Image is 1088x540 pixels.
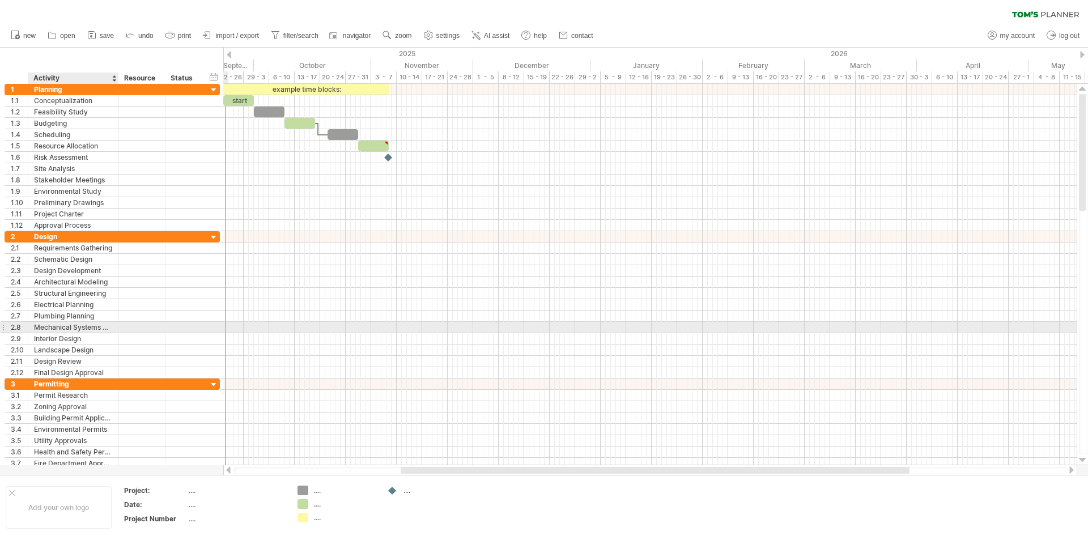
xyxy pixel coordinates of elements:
[60,32,75,40] span: open
[123,28,157,43] a: undo
[422,71,448,83] div: 17 - 21
[33,73,112,84] div: Activity
[421,28,463,43] a: settings
[84,28,117,43] a: save
[11,367,28,378] div: 2.12
[34,186,113,197] div: Environmental Study
[223,84,389,95] div: example time blocks:
[499,71,524,83] div: 8 - 12
[11,277,28,287] div: 2.4
[958,71,983,83] div: 13 - 17
[11,333,28,344] div: 2.9
[524,71,550,83] div: 15 - 19
[34,163,113,174] div: Site Analysis
[534,32,547,40] span: help
[34,175,113,185] div: Stakeholder Meetings
[728,71,754,83] div: 9 - 13
[34,141,113,151] div: Resource Allocation
[11,356,28,367] div: 2.11
[11,458,28,469] div: 3.7
[703,71,728,83] div: 2 - 6
[395,32,411,40] span: zoom
[11,197,28,208] div: 1.10
[34,220,113,231] div: Approval Process
[11,401,28,412] div: 3.2
[907,71,932,83] div: 30 - 3
[805,59,917,71] div: March 2026
[34,288,113,299] div: Structural Engineering
[11,254,28,265] div: 2.2
[34,107,113,117] div: Feasibility Study
[34,118,113,129] div: Budgeting
[11,152,28,163] div: 1.6
[34,390,113,401] div: Permit Research
[626,71,652,83] div: 12 - 16
[189,486,284,495] div: ....
[223,95,254,106] div: start
[269,71,295,83] div: 6 - 10
[283,32,318,40] span: filter/search
[518,28,550,43] a: help
[34,277,113,287] div: Architectural Modeling
[100,32,114,40] span: save
[917,59,1029,71] div: April 2026
[484,32,509,40] span: AI assist
[34,243,113,253] div: Requirements Gathering
[11,163,28,174] div: 1.7
[34,254,113,265] div: Schematic Design
[34,152,113,163] div: Risk Assessment
[34,299,113,310] div: Electrical Planning
[346,71,371,83] div: 27 - 31
[11,95,28,106] div: 1.1
[215,32,259,40] span: import / export
[34,379,113,389] div: Permitting
[403,486,465,495] div: ....
[34,209,113,219] div: Project Charter
[11,345,28,355] div: 2.10
[397,71,422,83] div: 10 - 14
[34,84,113,95] div: Planning
[11,322,28,333] div: 2.8
[677,71,703,83] div: 26 - 30
[189,500,284,509] div: ....
[11,379,28,389] div: 3
[1009,71,1034,83] div: 27 - 1
[34,322,113,333] div: Mechanical Systems Design
[34,424,113,435] div: Environmental Permits
[23,32,36,40] span: new
[11,186,28,197] div: 1.9
[34,311,113,321] div: Plumbing Planning
[124,486,186,495] div: Project:
[11,220,28,231] div: 1.12
[34,231,113,242] div: Design
[805,71,830,83] div: 2 - 6
[448,71,473,83] div: 24 - 28
[11,129,28,140] div: 1.4
[34,447,113,457] div: Health and Safety Permits
[34,458,113,469] div: Fire Department Approval
[550,71,575,83] div: 22 - 26
[932,71,958,83] div: 6 - 10
[200,28,262,43] a: import / export
[473,59,590,71] div: December 2025
[171,73,195,84] div: Status
[11,209,28,219] div: 1.11
[571,32,593,40] span: contact
[380,28,415,43] a: zoom
[124,514,186,524] div: Project Number
[590,59,703,71] div: January 2026
[11,447,28,457] div: 3.6
[703,59,805,71] div: February 2026
[45,28,79,43] a: open
[11,141,28,151] div: 1.5
[34,401,113,412] div: Zoning Approval
[320,71,346,83] div: 20 - 24
[8,28,39,43] a: new
[218,71,244,83] div: 22 - 26
[11,435,28,446] div: 3.5
[163,28,194,43] a: print
[1000,32,1035,40] span: my account
[1060,71,1085,83] div: 11 - 15
[556,28,597,43] a: contact
[34,265,113,276] div: Design Development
